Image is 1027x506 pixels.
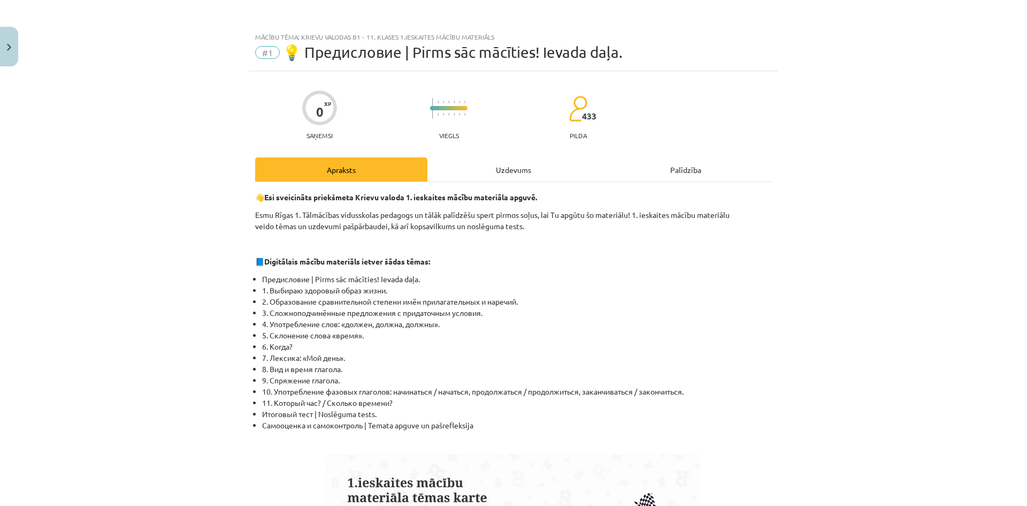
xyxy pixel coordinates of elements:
li: 8. Вид и время глагола. [262,364,772,375]
li: Итоговый тест | Noslēguma tests. [262,409,772,420]
li: 6. Когда? [262,341,772,352]
div: Palīdzība [600,157,772,182]
img: icon-short-line-57e1e144782c952c97e751825c79c345078a6d821885a25fce030b3d8c18986b.svg [438,101,439,103]
li: 1. Выбираю здоровый образ жизни. [262,285,772,296]
strong: Digitālais mācību materiāls ietver šādas tēmas: [264,256,430,266]
li: 7. Лексика: «Мой день». [262,352,772,364]
li: 11. Который час? / Сколько времени? [262,397,772,409]
img: students-c634bb4e5e11cddfef0936a35e636f08e4e9abd3cc4e673bd6f9a4125e45ecb1.svg [569,95,587,122]
img: icon-short-line-57e1e144782c952c97e751825c79c345078a6d821885a25fce030b3d8c18986b.svg [443,101,444,103]
span: 💡 Предисловие | Pirms sāc mācīties! Ievada daļa. [282,43,623,61]
span: XP [324,101,331,107]
img: icon-close-lesson-0947bae3869378f0d4975bcd49f059093ad1ed9edebbc8119c70593378902aed.svg [7,44,11,51]
div: 0 [316,104,324,119]
span: #1 [255,46,280,59]
div: Mācību tēma: Krievu valodas b1 - 11. klases 1.ieskaites mācību materiāls [255,33,772,41]
p: 📘 [255,256,772,267]
img: icon-short-line-57e1e144782c952c97e751825c79c345078a6d821885a25fce030b3d8c18986b.svg [459,113,460,116]
img: icon-short-line-57e1e144782c952c97e751825c79c345078a6d821885a25fce030b3d8c18986b.svg [454,113,455,116]
img: icon-short-line-57e1e144782c952c97e751825c79c345078a6d821885a25fce030b3d8c18986b.svg [464,101,465,103]
li: 9. Спряжение глагола. [262,375,772,386]
div: Uzdevums [427,157,600,182]
p: Saņemsi [302,132,337,139]
li: 10. Употребление фазовых глаголов: начинаться / начаться, продолжаться / продолжиться, заканчиват... [262,386,772,397]
p: Viegls [439,132,459,139]
li: 4. Употребление слов: «должен, должна, должны». [262,319,772,330]
strong: Esi sveicināts priekšmeta Krievu valoda 1. ieskaites mācību materiāla apguvē. [264,192,537,202]
img: icon-short-line-57e1e144782c952c97e751825c79c345078a6d821885a25fce030b3d8c18986b.svg [438,113,439,116]
img: icon-long-line-d9ea69661e0d244f92f715978eff75569469978d946b2353a9bb055b3ed8787d.svg [432,98,433,119]
img: icon-short-line-57e1e144782c952c97e751825c79c345078a6d821885a25fce030b3d8c18986b.svg [448,101,449,103]
li: 3. Сложноподчинённые предложения с придаточным условия. [262,307,772,319]
img: icon-short-line-57e1e144782c952c97e751825c79c345078a6d821885a25fce030b3d8c18986b.svg [459,101,460,103]
div: Apraksts [255,157,427,182]
span: 433 [582,111,596,121]
li: 2. Образование сравнительной степени имён прилагательных и наречий. [262,296,772,307]
img: icon-short-line-57e1e144782c952c97e751825c79c345078a6d821885a25fce030b3d8c18986b.svg [443,113,444,116]
img: icon-short-line-57e1e144782c952c97e751825c79c345078a6d821885a25fce030b3d8c18986b.svg [448,113,449,116]
li: Самооценка и самоконтроль | Temata apguve un pašrefleksija [262,420,772,431]
p: pilda [570,132,587,139]
p: Esmu Rīgas 1. Tālmācības vidusskolas pedagogs un tālāk palīdzēšu spert pirmos soļus, lai Tu apgūt... [255,209,772,232]
img: icon-short-line-57e1e144782c952c97e751825c79c345078a6d821885a25fce030b3d8c18986b.svg [464,113,465,116]
li: 5. Склонение слова «время». [262,330,772,341]
p: 👋 [255,192,772,203]
li: Предисловие | Pirms sāc mācīties! Ievada daļa. [262,274,772,285]
img: icon-short-line-57e1e144782c952c97e751825c79c345078a6d821885a25fce030b3d8c18986b.svg [454,101,455,103]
